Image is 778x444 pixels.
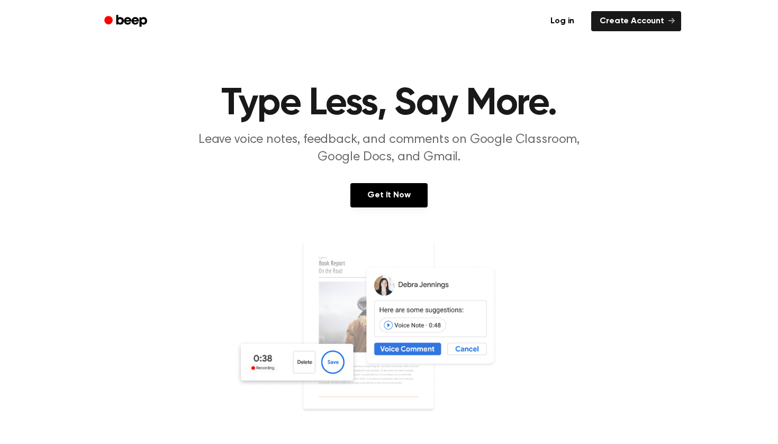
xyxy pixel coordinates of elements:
[540,9,585,33] a: Log in
[236,239,542,442] img: Voice Comments on Docs and Recording Widget
[591,11,681,31] a: Create Account
[118,85,660,123] h1: Type Less, Say More.
[186,131,592,166] p: Leave voice notes, feedback, and comments on Google Classroom, Google Docs, and Gmail.
[350,183,427,207] a: Get It Now
[97,11,157,32] a: Beep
